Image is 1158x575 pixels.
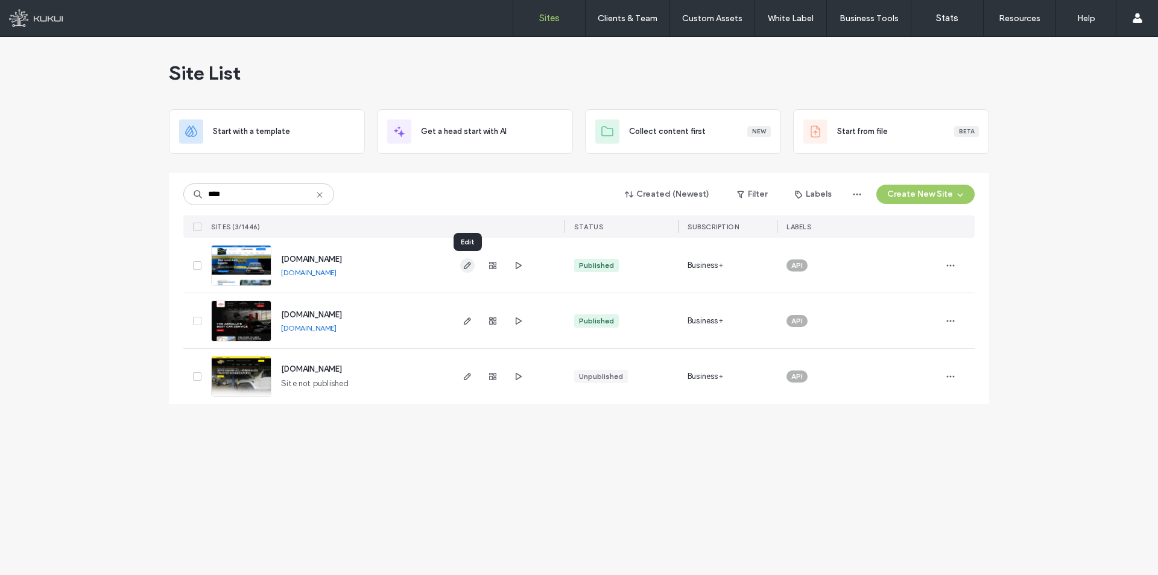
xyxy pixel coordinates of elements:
[377,109,573,154] div: Get a head start with AI
[936,13,958,24] label: Stats
[837,125,888,138] span: Start from file
[579,260,614,271] div: Published
[786,223,811,231] span: LABELS
[784,185,843,204] button: Labels
[27,8,52,19] span: Help
[876,185,975,204] button: Create New Site
[454,233,482,251] div: Edit
[213,125,290,138] span: Start with a template
[999,13,1040,24] label: Resources
[281,364,342,373] a: [DOMAIN_NAME]
[688,370,723,383] span: Business+
[598,13,657,24] label: Clients & Team
[169,61,241,85] span: Site List
[791,316,803,326] span: API
[791,260,803,271] span: API
[574,223,603,231] span: STATUS
[281,268,337,277] a: [DOMAIN_NAME]
[169,109,365,154] div: Start with a template
[747,126,771,137] div: New
[579,316,614,326] div: Published
[585,109,781,154] div: Collect content firstNew
[1077,13,1095,24] label: Help
[791,371,803,382] span: API
[539,13,560,24] label: Sites
[615,185,720,204] button: Created (Newest)
[682,13,742,24] label: Custom Assets
[281,323,337,332] a: [DOMAIN_NAME]
[840,13,899,24] label: Business Tools
[768,13,814,24] label: White Label
[281,310,342,319] a: [DOMAIN_NAME]
[688,223,739,231] span: SUBSCRIPTION
[954,126,979,137] div: Beta
[211,223,260,231] span: SITES (3/1446)
[579,371,623,382] div: Unpublished
[421,125,507,138] span: Get a head start with AI
[688,259,723,272] span: Business+
[281,378,349,390] span: Site not published
[688,315,723,327] span: Business+
[629,125,706,138] span: Collect content first
[793,109,989,154] div: Start from fileBeta
[725,185,779,204] button: Filter
[281,255,342,264] a: [DOMAIN_NAME]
